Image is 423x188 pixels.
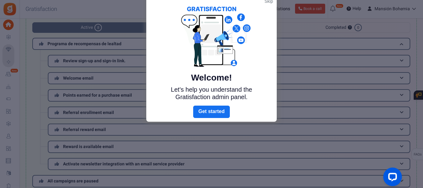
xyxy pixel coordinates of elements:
a: Next [193,106,230,118]
h5: Welcome! [160,73,263,83]
p: Let's help you understand the Gratisfaction admin panel. [160,86,263,101]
